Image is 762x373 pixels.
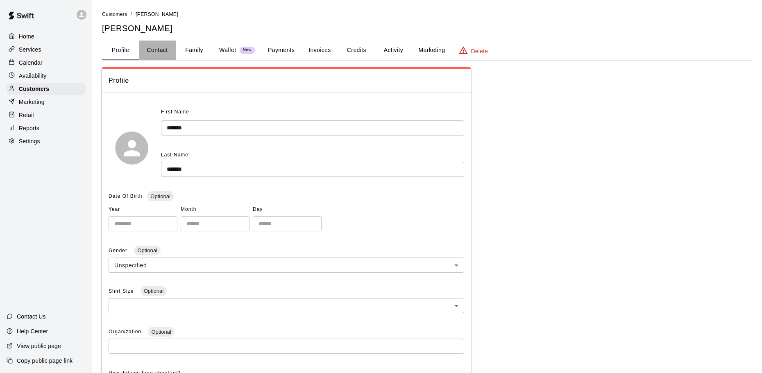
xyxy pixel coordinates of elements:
span: Last Name [161,152,188,158]
h5: [PERSON_NAME] [102,23,752,34]
button: Contact [139,41,176,60]
a: Settings [7,135,86,147]
span: New [240,47,255,53]
a: Customers [102,11,127,17]
span: Optional [147,193,173,199]
li: / [131,10,132,18]
p: Services [19,45,41,54]
p: Customers [19,85,49,93]
a: Retail [7,109,86,121]
button: Family [176,41,213,60]
div: Unspecified [109,258,464,273]
p: Settings [19,137,40,145]
p: Contact Us [17,312,46,321]
span: Optional [148,329,174,335]
button: Activity [375,41,412,60]
span: Profile [109,75,464,86]
p: Reports [19,124,39,132]
p: Home [19,32,34,41]
span: First Name [161,106,189,119]
a: Services [7,43,86,56]
span: Gender [109,248,129,253]
button: Marketing [412,41,451,60]
p: Wallet [219,46,236,54]
p: Availability [19,72,47,80]
p: Delete [471,47,488,55]
p: Calendar [19,59,43,67]
button: Profile [102,41,139,60]
span: Year [109,203,177,216]
span: Month [181,203,249,216]
span: [PERSON_NAME] [136,11,178,17]
a: Marketing [7,96,86,108]
nav: breadcrumb [102,10,752,19]
span: Optional [134,247,160,253]
span: Day [253,203,322,216]
p: Help Center [17,327,48,335]
a: Availability [7,70,86,82]
div: basic tabs example [102,41,752,60]
button: Invoices [301,41,338,60]
p: Marketing [19,98,45,106]
a: Calendar [7,57,86,69]
span: Organization [109,329,143,335]
span: Optional [141,288,167,294]
p: Copy public page link [17,357,73,365]
p: View public page [17,342,61,350]
button: Credits [338,41,375,60]
span: Date Of Birth [109,193,142,199]
p: Retail [19,111,34,119]
span: Shirt Size [109,288,136,294]
a: Customers [7,83,86,95]
button: Payments [261,41,301,60]
a: Home [7,30,86,43]
a: Reports [7,122,86,134]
